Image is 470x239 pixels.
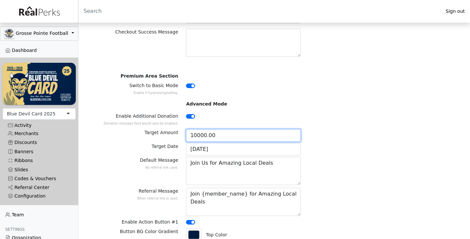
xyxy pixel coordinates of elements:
textarea: Join {member_name} for Amazing Local Deals [186,188,301,216]
span: Settings [5,227,25,232]
label: Checkout Success Message [115,29,178,36]
img: WvZzOez5OCqmO91hHZfJL7W2tJ07LbGMjwPPNJwI.png [3,63,76,105]
span: Donation message field would also be enabled. [104,122,178,125]
span: Enable Additional Donation [116,113,178,119]
img: real_perks_logo-01.svg [15,4,63,19]
label: Target Date [152,143,178,150]
span: When referral link is used. [137,197,178,200]
span: Switch to Basic Mode [129,83,178,88]
label: Referral Message [137,188,178,202]
a: Banners [3,147,76,156]
a: Ribbons [3,156,76,165]
a: Discounts [3,138,76,147]
div: Blue Devil Card 2025 [7,110,55,117]
span: Target Amount [145,130,178,135]
div: Configuration [8,193,71,199]
textarea: Join Us for Amazing Local Deals [186,157,301,185]
input: Search [78,3,440,19]
span: Enable if fundraising/selling. [133,91,178,95]
a: Referral Center [3,183,76,192]
label: Default Message [140,157,178,171]
div: Advanced Mode [186,101,301,108]
a: Codes & Vouchers [3,174,76,183]
label: Premium Area Section [120,73,178,80]
img: GAa1zriJJmkmu1qRtUwg8x1nQwzlKm3DoqW9UgYl.jpg [4,29,14,38]
div: Activity [8,123,71,128]
label: Enable Action Button #1 [122,219,178,226]
label: Button BG Color Gradient [120,228,178,235]
a: Sign out [440,7,470,16]
span: No referral link used. [145,166,178,169]
a: Merchants [3,129,76,138]
a: Slides [3,165,76,174]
